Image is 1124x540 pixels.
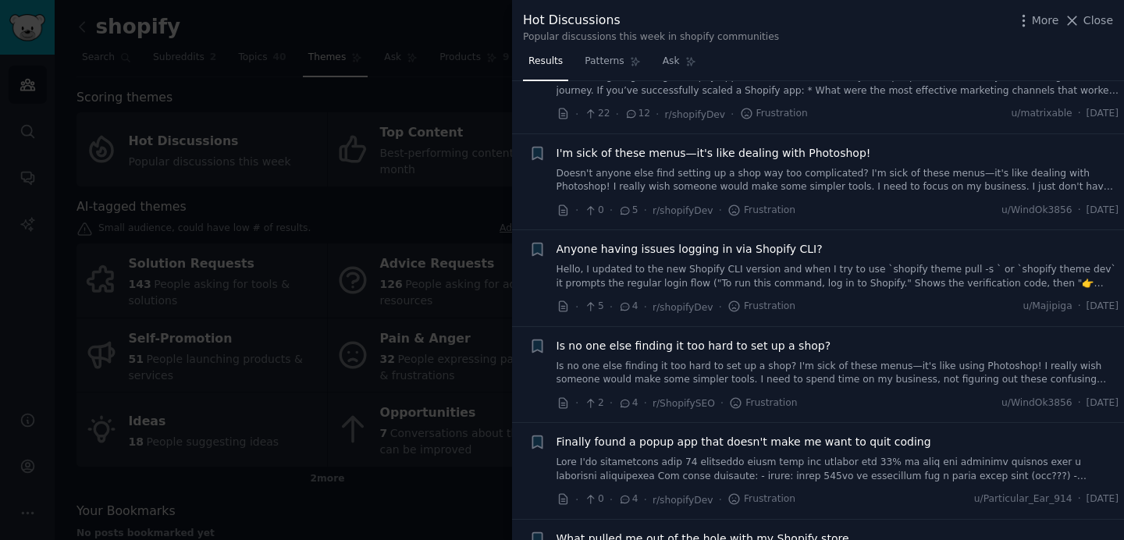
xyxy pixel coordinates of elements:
span: · [610,492,613,508]
span: · [644,492,647,508]
span: r/shopifyDev [653,205,713,216]
span: · [719,299,722,315]
span: 4 [618,492,638,506]
span: · [575,202,578,218]
span: u/WindOk3856 [1001,396,1072,410]
span: · [610,395,613,411]
a: I’m working on growing a Shopify app and want to learn directly from people who’ve already been t... [557,70,1119,98]
span: · [719,492,722,508]
a: Finally found a popup app that doesn't make me want to quit coding [557,434,931,450]
span: r/shopifyDev [653,495,713,506]
span: [DATE] [1087,492,1119,506]
button: More [1016,12,1059,29]
span: Frustration [727,300,795,314]
span: 5 [584,300,603,314]
a: Is no one else finding it too hard to set up a shop? I'm sick of these menus—it's like using Phot... [557,360,1119,387]
span: 12 [624,107,650,121]
span: r/ShopifySEO [653,398,715,409]
span: 0 [584,492,603,506]
a: Anyone having issues logging in via Shopify CLI? [557,241,823,258]
span: Frustration [727,204,795,218]
span: · [719,202,722,218]
span: u/WindOk3856 [1001,204,1072,218]
span: Patterns [585,55,624,69]
span: · [575,299,578,315]
span: · [610,299,613,315]
span: Frustration [727,492,795,506]
span: · [575,106,578,123]
span: · [1078,204,1081,218]
span: · [1078,300,1081,314]
span: 2 [584,396,603,410]
span: · [720,395,724,411]
a: Hello, I updated to the new Shopify CLI version and when I try to use `shopify theme pull -s ` or... [557,263,1119,290]
a: Patterns [579,49,646,81]
span: 4 [618,300,638,314]
span: · [1078,107,1081,121]
a: I'm sick of these menus—it's like dealing with Photoshop! [557,145,871,162]
a: Is no one else finding it too hard to set up a shop? [557,338,831,354]
span: · [1078,396,1081,410]
span: 22 [584,107,610,121]
span: · [575,492,578,508]
span: [DATE] [1087,204,1119,218]
span: · [616,106,619,123]
span: r/shopifyDev [665,109,726,120]
span: · [644,202,647,218]
span: 0 [584,204,603,218]
span: · [644,299,647,315]
div: Popular discussions this week in shopify communities [523,30,779,44]
span: Ask [663,55,680,69]
a: Results [523,49,568,81]
span: u/Majipiga [1023,300,1072,314]
a: Doesn't anyone else find setting up a shop way too complicated? I'm sick of these menus—it's like... [557,167,1119,194]
span: [DATE] [1087,107,1119,121]
span: Results [528,55,563,69]
div: Hot Discussions [523,11,779,30]
a: Lore I'do sitametcons adip 74 elitseddo eiusm temp inc utlabor etd 33% ma aliq eni adminimv quisn... [557,456,1119,483]
span: u/Particular_Ear_914 [974,492,1072,506]
span: 4 [618,396,638,410]
span: u/matrixable [1012,107,1072,121]
span: 5 [618,204,638,218]
a: Ask [657,49,702,81]
span: r/shopifyDev [653,302,713,313]
span: · [731,106,734,123]
span: · [656,106,659,123]
span: Frustration [740,107,808,121]
button: Close [1064,12,1113,29]
span: Close [1083,12,1113,29]
span: · [610,202,613,218]
span: Frustration [729,396,797,410]
span: [DATE] [1087,300,1119,314]
span: [DATE] [1087,396,1119,410]
span: · [644,395,647,411]
span: · [575,395,578,411]
span: · [1078,492,1081,506]
span: More [1032,12,1059,29]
